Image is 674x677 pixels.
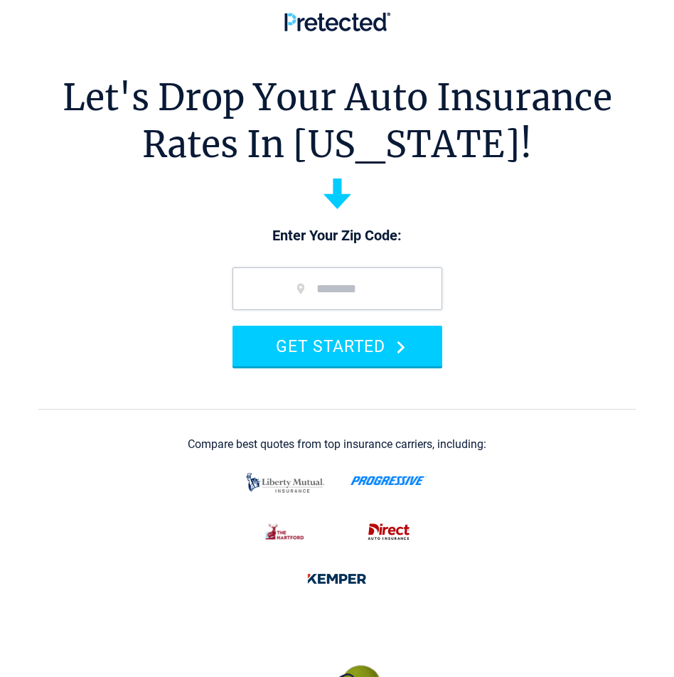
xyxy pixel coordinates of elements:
input: zip code [232,267,442,310]
div: Compare best quotes from top insurance carriers, including: [188,438,486,451]
img: thehartford [257,517,314,547]
img: progressive [351,476,427,486]
img: kemper [299,564,375,594]
img: Pretected Logo [284,12,390,31]
img: direct [360,517,417,547]
p: Enter Your Zip Code: [218,226,456,246]
h1: Let's Drop Your Auto Insurance Rates In [US_STATE]! [63,75,612,168]
button: GET STARTED [232,326,442,366]
img: liberty [242,466,328,500]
